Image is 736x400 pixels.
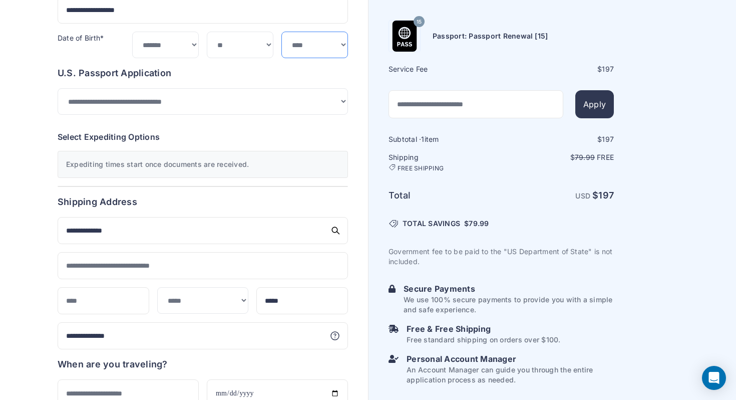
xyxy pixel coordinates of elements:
span: $ [464,219,489,229]
h6: Select Expediting Options [58,131,348,143]
svg: More information [330,331,340,341]
p: Government fee to be paid to the "US Department of State" is not included. [389,247,614,267]
span: 197 [598,190,614,201]
h6: Secure Payments [404,283,614,295]
strong: $ [592,190,614,201]
div: Open Intercom Messenger [702,366,726,390]
p: We use 100% secure payments to provide you with a simple and safe experience. [404,295,614,315]
span: TOTAL SAVINGS [403,219,460,229]
h6: Total [389,188,500,203]
p: $ [502,152,614,162]
h6: Shipping [389,152,500,172]
img: Product Name [389,21,420,52]
span: 79.99 [575,153,595,161]
span: 197 [602,135,614,143]
span: 1 [421,135,424,143]
span: FREE SHIPPING [398,164,444,172]
button: Apply [575,90,614,118]
span: Free [597,153,614,161]
label: Date of Birth* [58,34,104,42]
p: An Account Manager can guide you through the entire application process as needed. [407,365,614,385]
h6: Personal Account Manager [407,353,614,365]
div: $ [502,134,614,144]
h6: Free & Free Shipping [407,323,560,335]
h6: When are you traveling? [58,357,168,371]
p: Free standard shipping on orders over $100. [407,335,560,345]
h6: Passport: Passport Renewal [15] [433,31,548,41]
span: 197 [602,65,614,73]
div: Expediting times start once documents are received. [58,151,348,178]
h6: U.S. Passport Application [58,66,348,80]
h6: Service Fee [389,64,500,74]
span: USD [575,191,590,200]
span: 15 [417,15,422,28]
h6: Shipping Address [58,195,348,209]
div: $ [502,64,614,74]
h6: Subtotal · item [389,134,500,144]
span: 79.99 [469,219,489,228]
